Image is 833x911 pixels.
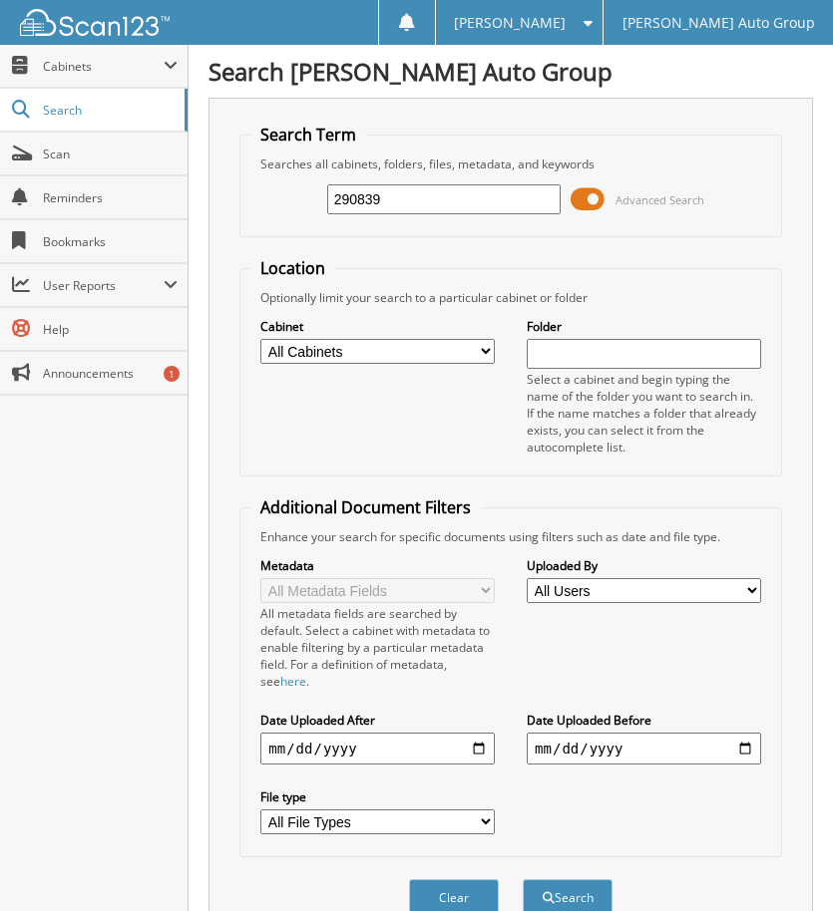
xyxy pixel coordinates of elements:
[43,189,178,206] span: Reminders
[454,17,566,29] span: [PERSON_NAME]
[43,277,164,294] span: User Reports
[43,58,164,75] span: Cabinets
[616,192,704,207] span: Advanced Search
[20,9,170,36] img: scan123-logo-white.svg
[208,55,813,88] h1: Search [PERSON_NAME] Auto Group
[250,257,335,279] legend: Location
[43,365,178,382] span: Announcements
[43,146,178,162] span: Scan
[250,528,770,545] div: Enhance your search for specific documents using filters such as date and file type.
[527,733,761,764] input: end
[43,102,175,119] span: Search
[527,371,761,455] div: Select a cabinet and begin typing the name of the folder you want to search in. If the name match...
[260,605,495,690] div: All metadata fields are searched by default. Select a cabinet with metadata to enable filtering b...
[43,233,178,250] span: Bookmarks
[260,318,495,335] label: Cabinet
[260,788,495,805] label: File type
[527,557,761,574] label: Uploaded By
[250,124,366,146] legend: Search Term
[280,673,306,690] a: here
[250,155,770,172] div: Searches all cabinets, folders, files, metadata, and keywords
[164,366,180,382] div: 1
[527,712,761,729] label: Date Uploaded Before
[527,318,761,335] label: Folder
[623,17,815,29] span: [PERSON_NAME] Auto Group
[250,289,770,306] div: Optionally limit your search to a particular cabinet or folder
[43,321,178,338] span: Help
[260,557,495,574] label: Metadata
[260,712,495,729] label: Date Uploaded After
[250,496,481,518] legend: Additional Document Filters
[260,733,495,764] input: start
